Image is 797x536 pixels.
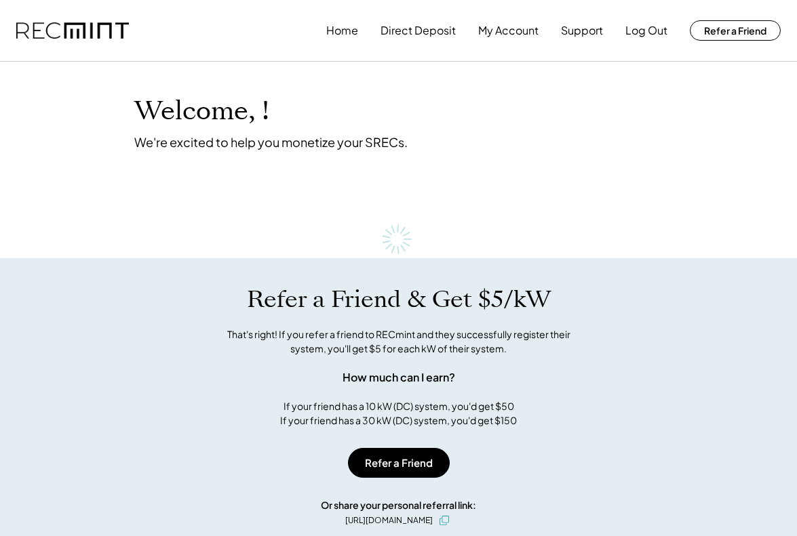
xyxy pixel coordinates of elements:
button: Log Out [625,17,667,44]
div: Or share your personal referral link: [321,498,476,512]
button: click to copy [436,512,452,529]
div: If your friend has a 10 kW (DC) system, you'd get $50 If your friend has a 30 kW (DC) system, you... [280,399,517,428]
button: Refer a Friend [690,20,781,41]
button: My Account [478,17,539,44]
div: [URL][DOMAIN_NAME] [345,514,433,527]
img: recmint-logotype%403x.png [16,22,129,39]
button: Direct Deposit [381,17,456,44]
button: Refer a Friend [348,448,450,478]
button: Home [326,17,358,44]
div: We're excited to help you monetize your SRECs. [134,134,408,150]
h1: Refer a Friend & Get $5/kW [247,285,551,314]
button: Support [561,17,603,44]
h1: Welcome, ! [134,96,304,127]
div: That's right! If you refer a friend to RECmint and they successfully register their system, you'l... [212,327,585,356]
div: How much can I earn? [343,369,455,386]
